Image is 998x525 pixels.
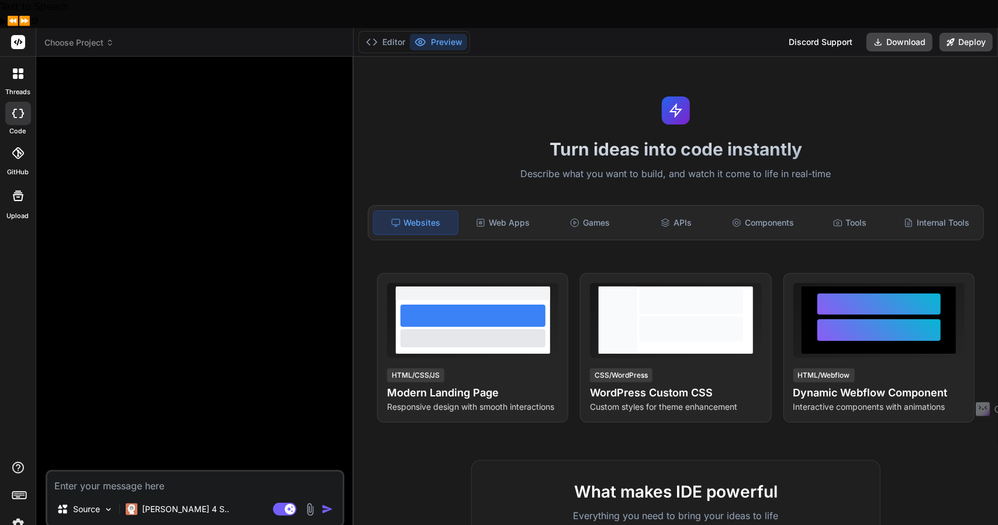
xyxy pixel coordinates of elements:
[547,210,631,235] div: Games
[387,385,558,401] h4: Modern Landing Page
[491,479,861,504] h2: What makes IDE powerful
[793,385,965,401] h4: Dynamic Webflow Component
[322,503,333,515] img: icon
[793,401,965,413] p: Interactive components with animations
[940,33,993,51] button: Deploy
[7,14,19,28] button: Previous
[361,167,991,182] p: Describe what you want to build, and watch it come to life in real-time
[866,33,933,51] button: Download
[373,210,458,235] div: Websites
[387,401,558,413] p: Responsive design with smooth interactions
[19,14,30,28] button: Forward
[590,385,761,401] h4: WordPress Custom CSS
[7,167,29,177] label: GitHub
[30,14,39,28] button: Settings
[361,139,991,160] h1: Turn ideas into code instantly
[10,126,26,136] label: code
[7,211,29,221] label: Upload
[721,210,805,235] div: Components
[461,210,545,235] div: Web Apps
[590,401,761,413] p: Custom styles for theme enhancement
[387,368,444,382] div: HTML/CSS/JS
[126,503,137,515] img: Claude 4 Sonnet
[44,37,114,49] span: Choose Project
[807,210,892,235] div: Tools
[634,210,719,235] div: APIs
[590,368,652,382] div: CSS/WordPress
[491,509,861,523] p: Everything you need to bring your ideas to life
[782,33,859,51] div: Discord Support
[103,505,113,514] img: Pick Models
[73,503,100,515] p: Source
[361,34,410,50] button: Editor
[895,210,979,235] div: Internal Tools
[793,368,855,382] div: HTML/Webflow
[303,503,317,516] img: attachment
[5,87,30,97] label: threads
[142,503,229,515] p: [PERSON_NAME] 4 S..
[410,34,467,50] button: Preview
